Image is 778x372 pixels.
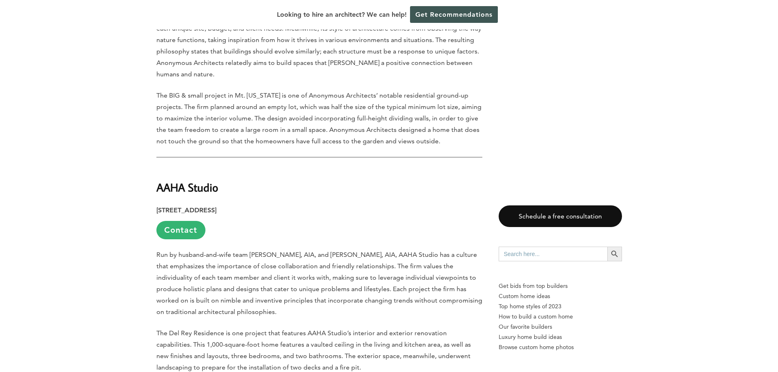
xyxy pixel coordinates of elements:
[156,206,216,214] strong: [STREET_ADDRESS]
[499,291,622,301] a: Custom home ideas
[499,247,607,261] input: Search here...
[156,90,482,147] p: The BIG & small project in Mt. [US_STATE] is one of Anonymous Architects’ notable residential gro...
[410,6,498,23] a: Get Recommendations
[156,249,482,318] p: Run by husband-and-wife team [PERSON_NAME], AIA, and [PERSON_NAME], AIA, AAHA Studio has a cultur...
[621,313,768,362] iframe: Drift Widget Chat Controller
[499,205,622,227] a: Schedule a free consultation
[156,180,218,194] strong: AAHA Studio
[499,332,622,342] a: Luxury home build ideas
[499,312,622,322] a: How to build a custom home
[499,281,622,291] p: Get bids from top builders
[499,342,622,352] a: Browse custom home photos
[156,221,205,239] a: Contact
[610,249,619,258] svg: Search
[499,301,622,312] a: Top home styles of 2023
[499,322,622,332] a: Our favorite builders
